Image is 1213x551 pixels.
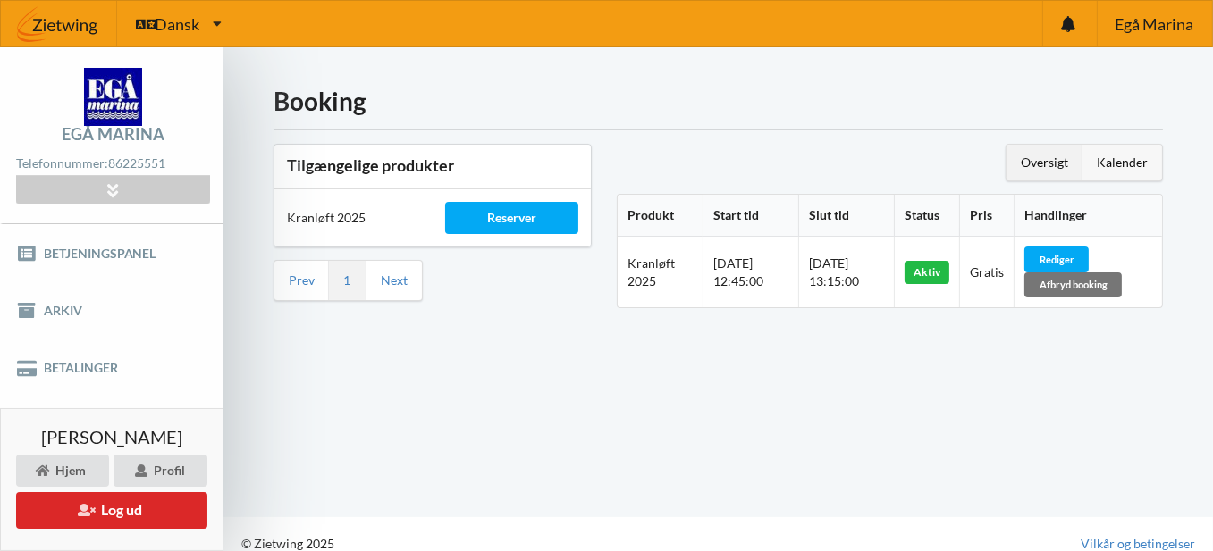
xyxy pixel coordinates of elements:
th: Status [894,195,959,237]
strong: 86225551 [108,155,165,171]
h1: Booking [274,85,1163,117]
span: [DATE] 13:15:00 [809,255,859,288]
div: Aktiv [905,261,949,284]
div: Profil [114,455,207,487]
div: Hjem [16,455,109,487]
th: Handlinger [1014,195,1162,237]
div: Oversigt [1007,145,1082,180]
h3: Tilgængelige produkter [287,155,578,176]
span: [PERSON_NAME] [41,428,182,446]
div: Reserver [445,202,578,234]
div: Egå Marina [62,126,164,142]
th: Produkt [618,195,703,237]
div: Kranløft 2025 [274,196,433,239]
th: Start tid [703,195,798,237]
span: Kranløft 2025 [628,255,675,288]
th: Pris [959,195,1014,237]
a: Next [381,272,408,288]
button: Log ud [16,492,207,529]
div: Kalender [1082,145,1162,180]
span: Egå Marina [1115,16,1193,32]
div: Rediger [1024,246,1089,271]
div: Telefonnummer: [16,152,209,176]
span: [DATE] 12:45:00 [713,255,763,288]
a: Prev [289,272,315,288]
a: 1 [343,272,350,288]
span: Dansk [155,16,199,32]
span: Gratis [970,264,1004,280]
div: Afbryd booking [1024,272,1122,297]
img: logo [84,68,142,126]
th: Slut tid [798,195,894,237]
